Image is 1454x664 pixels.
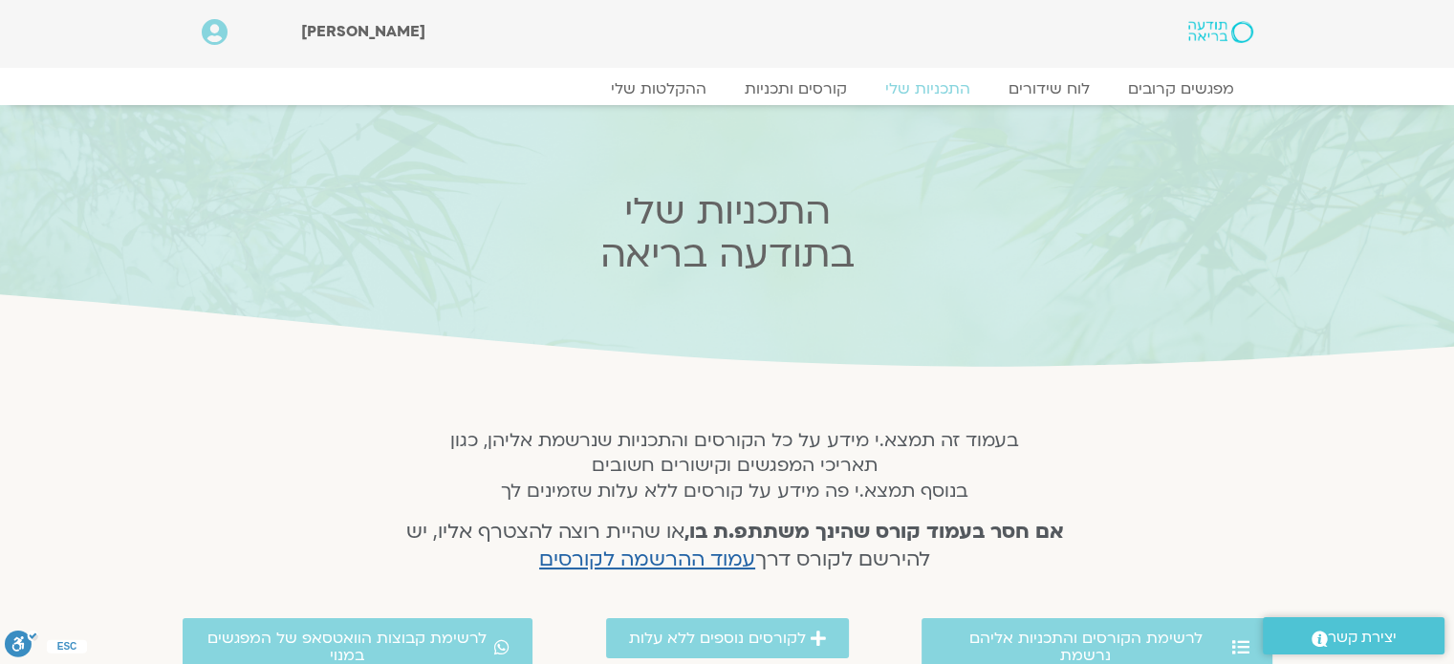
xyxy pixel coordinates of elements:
[202,79,1253,98] nav: Menu
[1328,625,1397,651] span: יצירת קשר
[726,79,866,98] a: קורסים ותכניות
[684,518,1064,546] strong: אם חסר בעמוד קורס שהינך משתתפ.ת בו,
[1263,617,1444,654] a: יצירת קשר
[629,630,806,647] span: לקורסים נוספים ללא עלות
[989,79,1109,98] a: לוח שידורים
[1109,79,1253,98] a: מפגשים קרובים
[606,618,849,658] a: לקורסים נוספים ללא עלות
[866,79,989,98] a: התכניות שלי
[206,630,490,664] span: לרשימת קבוצות הוואטסאפ של המפגשים במנוי
[944,630,1227,664] span: לרשימת הקורסים והתכניות אליהם נרשמת
[380,519,1089,574] h4: או שהיית רוצה להצטרף אליו, יש להירשם לקורס דרך
[353,190,1102,276] h2: התכניות שלי בתודעה בריאה
[301,21,425,42] span: [PERSON_NAME]
[380,428,1089,503] h5: בעמוד זה תמצא.י מידע על כל הקורסים והתכניות שנרשמת אליהן, כגון תאריכי המפגשים וקישורים חשובים בנו...
[592,79,726,98] a: ההקלטות שלי
[539,546,755,573] a: עמוד ההרשמה לקורסים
